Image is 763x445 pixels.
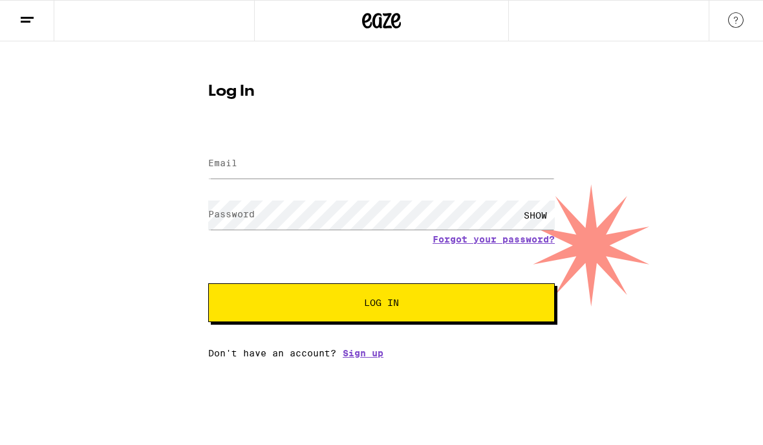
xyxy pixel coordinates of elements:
button: Log In [208,283,555,322]
div: SHOW [516,201,555,230]
h1: Log In [208,84,555,100]
div: Don't have an account? [208,348,555,358]
input: Email [208,149,555,179]
a: Sign up [343,348,383,358]
label: Password [208,209,255,219]
span: Log In [364,298,399,307]
a: Forgot your password? [433,234,555,244]
label: Email [208,158,237,168]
